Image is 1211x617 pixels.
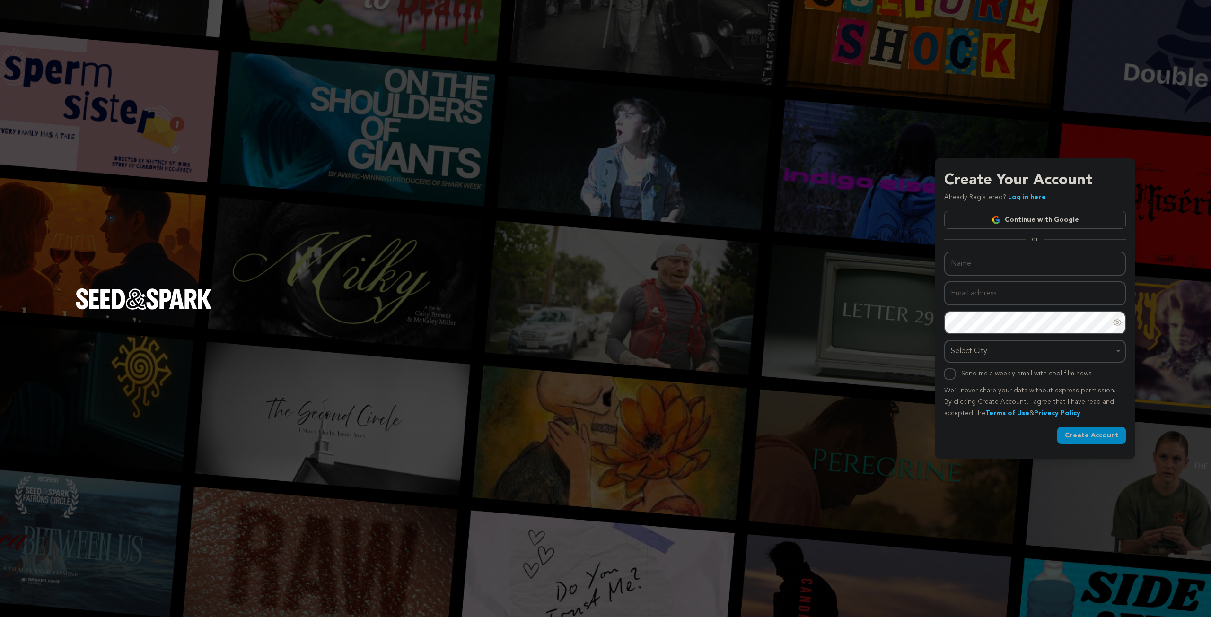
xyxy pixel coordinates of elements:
a: Seed&Spark Homepage [76,288,212,328]
span: or [1026,235,1044,244]
a: Show password as plain text. Warning: this will display your password on the screen. [1113,318,1122,327]
h3: Create Your Account [944,169,1126,192]
div: Select City [951,345,1114,358]
img: Seed&Spark Logo [76,288,212,309]
p: Already Registered? [944,192,1046,203]
img: Google logo [992,215,1001,225]
p: We’ll never share your data without express permission. By clicking Create Account, I agree that ... [944,385,1126,419]
input: Email address [944,281,1126,305]
a: Continue with Google [944,211,1126,229]
button: Create Account [1057,427,1126,444]
a: Terms of Use [985,410,1029,417]
label: Send me a weekly email with cool film news [961,370,1092,377]
a: Privacy Policy [1034,410,1080,417]
a: Log in here [1008,194,1046,200]
input: Name [944,252,1126,276]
